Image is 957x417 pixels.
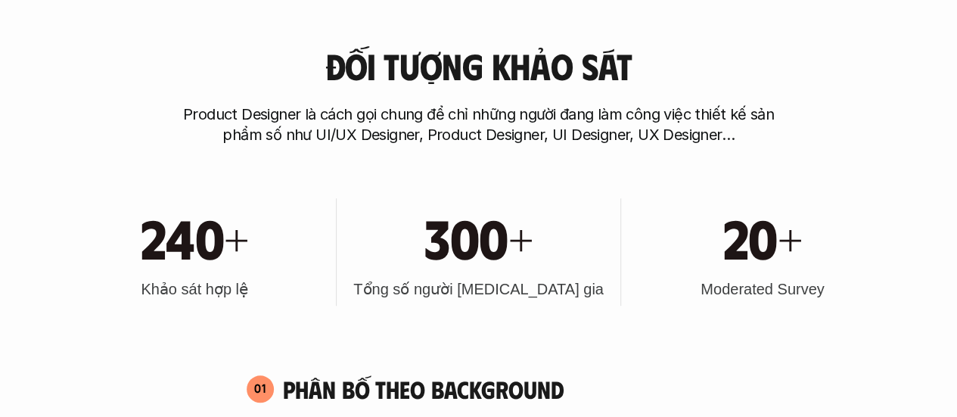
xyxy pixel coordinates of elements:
h3: Khảo sát hợp lệ [141,279,248,300]
h1: 300+ [424,204,533,269]
h3: Moderated Survey [701,279,824,300]
h4: Phân bố theo background [283,375,711,403]
p: 01 [254,382,266,394]
h3: Đối tượng khảo sát [325,46,632,86]
h1: 240+ [141,204,249,269]
p: Product Designer là cách gọi chung để chỉ những người đang làm công việc thiết kế sản phẩm số như... [176,104,781,145]
h1: 20+ [723,204,803,269]
h3: Tổng số người [MEDICAL_DATA] gia [353,279,604,300]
